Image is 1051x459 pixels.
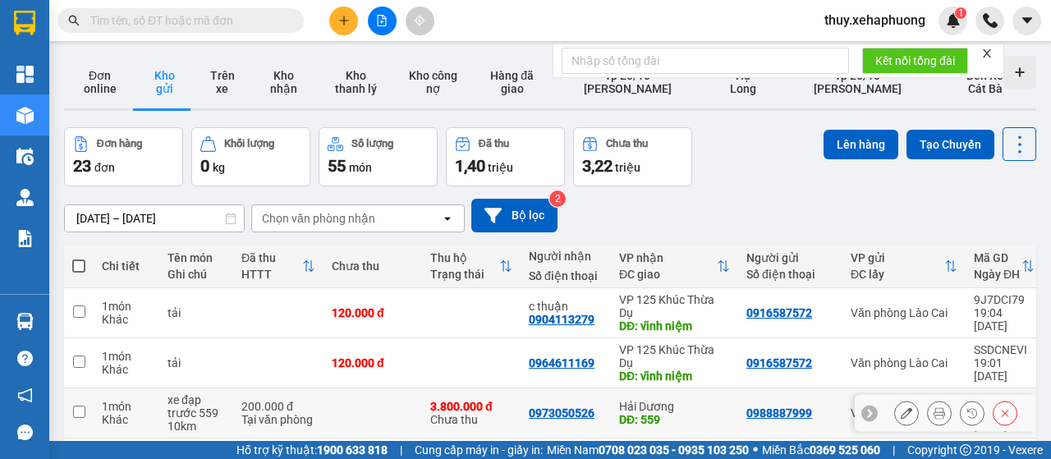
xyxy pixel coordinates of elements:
div: NX5YPIHK [974,393,1035,406]
span: caret-down [1020,13,1035,28]
th: Toggle SortBy [966,245,1043,288]
span: search [68,15,80,26]
div: 0973050526 [529,406,594,420]
div: Trạng thái [430,268,499,281]
input: Tìm tên, số ĐT hoặc mã đơn [90,11,284,30]
div: xe đạp [168,393,225,406]
span: đơn [94,161,115,174]
div: DĐ: 559 [619,413,730,426]
div: 0904113279 [529,313,594,326]
button: Tạo Chuyến [906,130,994,159]
div: VP 125 Khúc Thừa Dụ [619,343,730,369]
div: ĐC giao [619,268,717,281]
div: Chưa thu [332,259,414,273]
button: Kho công nợ [394,56,471,108]
div: Đơn hàng [97,138,142,149]
div: Chọn văn phòng nhận [262,210,375,227]
div: Đã thu [479,138,509,149]
div: Khối lượng [224,138,274,149]
strong: 1900 633 818 [317,443,388,457]
span: 23 [73,156,91,176]
span: vp 20/10 [PERSON_NAME] [577,69,679,95]
button: Kho gửi [135,56,194,108]
div: tải [168,356,225,369]
div: 200.000 đ [241,400,315,413]
img: warehouse-icon [16,313,34,330]
div: Số điện thoại [529,269,603,282]
span: message [17,425,33,440]
span: | [893,441,895,459]
div: tải [168,306,225,319]
span: notification [17,388,33,403]
div: Số điện thoại [746,268,834,281]
button: Kết nối tổng đài [862,48,968,74]
img: phone-icon [983,13,998,28]
sup: 1 [955,7,966,19]
span: ⚪️ [753,447,758,453]
span: món [349,161,372,174]
span: aim [414,15,425,26]
div: 1 món [102,400,151,413]
button: caret-down [1012,7,1041,35]
div: 120.000 đ [332,356,414,369]
div: 0988887999 [746,406,812,420]
div: Tạo kho hàng mới [1003,56,1036,89]
input: Nhập số tổng đài [562,48,849,74]
div: Mã GD [974,251,1021,264]
span: 0 [200,156,209,176]
span: 55 [328,156,346,176]
div: Đã thu [241,251,302,264]
svg: open [441,212,454,225]
input: Select a date range. [65,205,244,232]
button: file-add [368,7,397,35]
div: c thuận [529,300,603,313]
th: Toggle SortBy [611,245,738,288]
div: Chi tiết [102,259,151,273]
img: icon-new-feature [946,13,961,28]
th: Toggle SortBy [422,245,521,288]
span: file-add [376,15,388,26]
th: Toggle SortBy [842,245,966,288]
button: Số lượng55món [319,127,438,186]
div: DĐ: vĩnh niệm [619,319,730,333]
div: Người gửi [746,251,834,264]
button: plus [329,7,358,35]
span: 3,22 [582,156,613,176]
button: Kho nhận [251,56,317,108]
button: Đã thu1,40 triệu [446,127,565,186]
span: Bến Xe Cát Bà [958,69,1012,95]
div: 0916587572 [746,306,812,319]
div: 3.800.000 đ [430,400,512,413]
span: Hạ Long [728,69,758,95]
div: Khác [102,313,151,326]
span: triệu [488,161,513,174]
button: Hàng đã giao [472,56,553,108]
th: Toggle SortBy [233,245,324,288]
div: 120.000 đ [332,306,414,319]
img: warehouse-icon [16,148,34,165]
button: Khối lượng0kg [191,127,310,186]
div: ĐC lấy [851,268,944,281]
span: plus [338,15,350,26]
div: Ngày ĐH [974,268,1021,281]
span: thuy.xehaphuong [811,10,939,30]
img: dashboard-icon [16,66,34,83]
img: warehouse-icon [16,189,34,206]
span: Miền Bắc [762,441,880,459]
button: Lên hàng [824,130,898,159]
span: vp 20/10 [PERSON_NAME] [807,69,909,95]
div: 0964611169 [529,356,594,369]
button: Chưa thu3,22 triệu [573,127,692,186]
div: 19:04 [DATE] [974,306,1035,333]
div: trước 559 10km [168,406,225,433]
div: Ghi chú [168,268,225,281]
div: Văn phòng Lào Cai [851,406,957,420]
span: Hỗ trợ kỹ thuật: [236,441,388,459]
img: logo-vxr [14,11,35,35]
div: Hải Dương [619,400,730,413]
button: Đơn online [64,56,135,108]
span: question-circle [17,351,33,366]
div: DĐ: vĩnh niệm [619,369,730,383]
div: Văn phòng Lào Cai [851,356,957,369]
div: Chưa thu [606,138,648,149]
